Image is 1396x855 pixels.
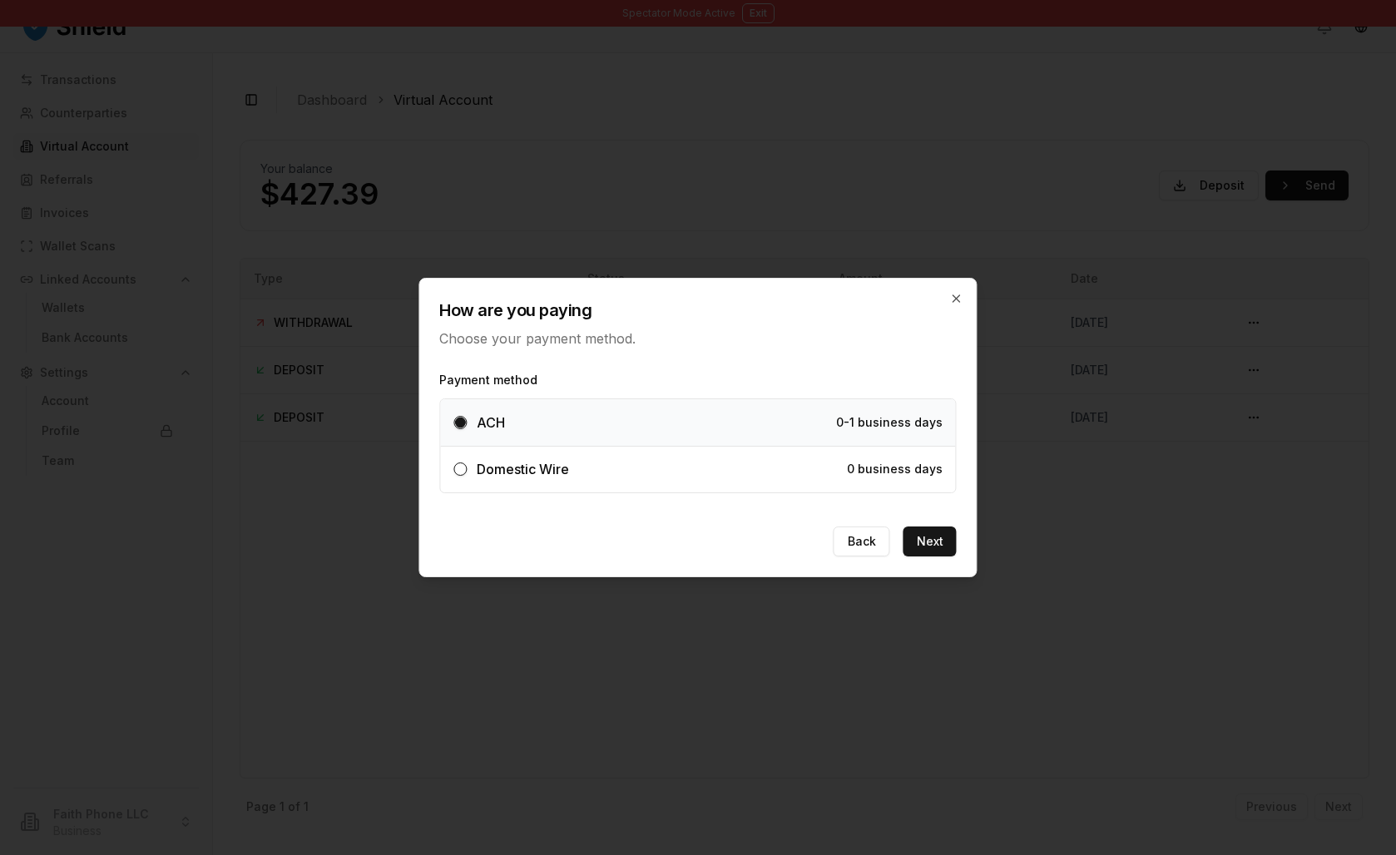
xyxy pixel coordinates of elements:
[834,526,890,556] button: Back
[453,462,467,476] button: Domestic Wire0 business days
[439,299,956,322] h2: How are you paying
[477,414,505,431] span: ACH
[836,415,943,429] span: 0-1 business days
[903,526,957,556] button: Next
[439,329,956,348] p: Choose your payment method.
[453,416,467,429] button: ACH0-1 business days
[439,372,956,388] label: Payment method
[477,461,569,477] span: Domestic Wire
[847,462,943,476] span: 0 business days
